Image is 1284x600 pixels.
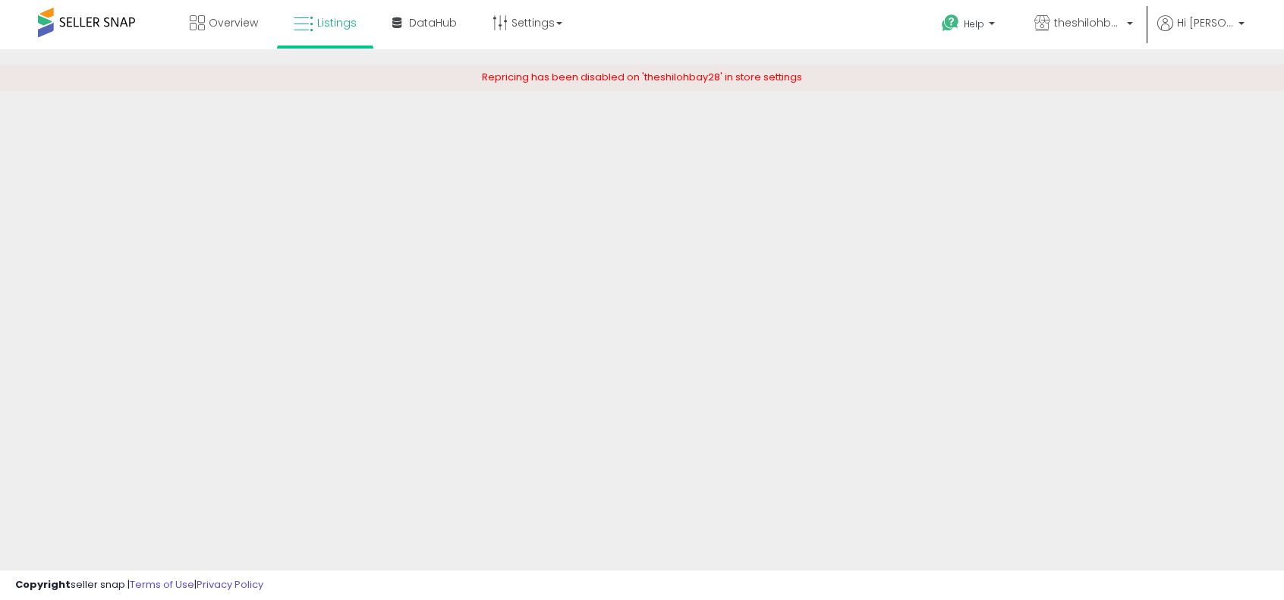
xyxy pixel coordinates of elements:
a: Help [930,2,1010,49]
span: Repricing has been disabled on 'theshilohbay28' in store settings [482,70,802,84]
a: Hi [PERSON_NAME] [1157,15,1245,49]
a: Privacy Policy [197,577,263,592]
i: Get Help [941,14,960,33]
span: DataHub [409,15,457,30]
a: Terms of Use [130,577,194,592]
div: seller snap | | [15,578,263,592]
span: Hi [PERSON_NAME] [1177,15,1234,30]
span: theshilohbay28 [1054,15,1122,30]
strong: Copyright [15,577,71,592]
span: Overview [209,15,258,30]
span: Help [964,17,984,30]
span: Listings [317,15,357,30]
